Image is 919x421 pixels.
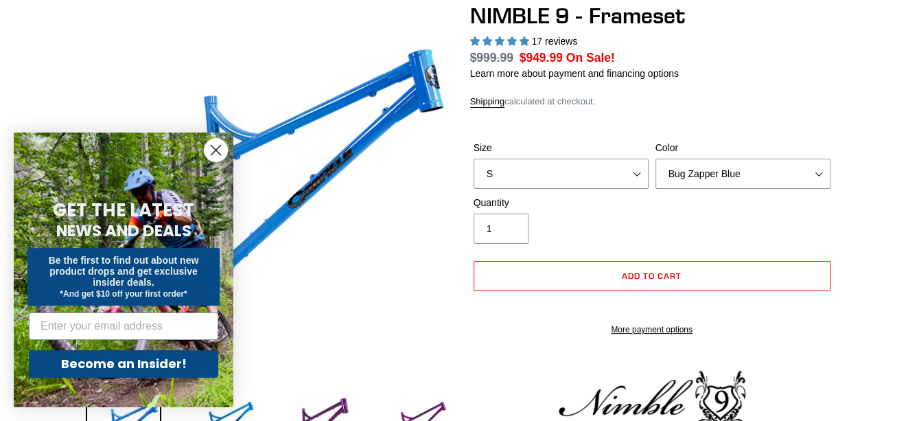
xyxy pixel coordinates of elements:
[566,49,615,67] span: On Sale!
[474,196,649,210] label: Quantity
[474,323,830,336] a: More payment options
[474,261,830,291] button: Add to cart
[470,68,679,79] a: Learn more about payment and financing options
[60,289,187,299] span: *And get $10 off your first order*
[53,198,194,223] span: GET THE LATEST
[29,350,218,378] button: Become an Insider!
[470,96,505,108] a: Shipping
[49,255,199,288] span: Be the first to find out about new product drops and get exclusive insider deals.
[520,51,563,65] span: $949.99
[56,220,191,242] span: NEWS AND DEALS
[470,3,834,29] h1: NIMBLE 9 - Frameset
[655,141,830,155] label: Color
[470,36,532,47] span: 4.88 stars
[531,36,577,47] span: 17 reviews
[470,95,834,109] div: calculated at checkout.
[470,51,513,65] s: $999.99
[622,271,682,281] span: Add to cart
[29,312,218,340] input: Enter your email address
[204,138,228,162] button: Close dialog
[474,141,649,155] label: Size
